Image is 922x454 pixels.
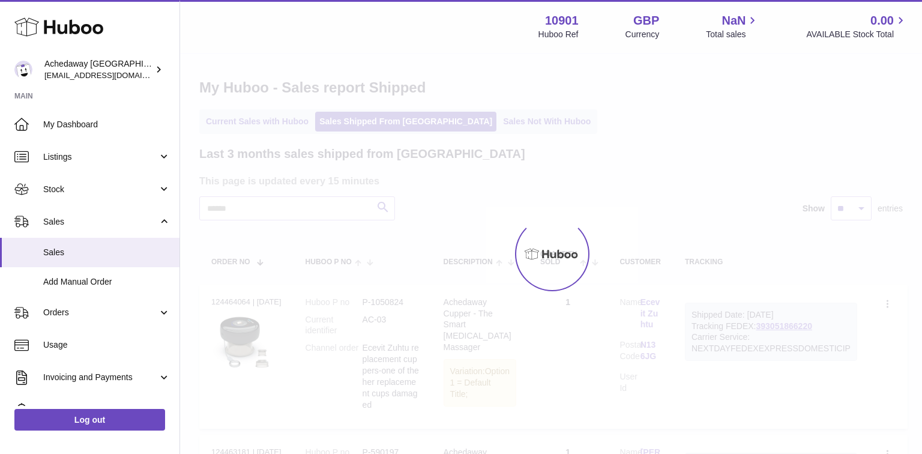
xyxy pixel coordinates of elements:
strong: 10901 [545,13,579,29]
span: NaN [722,13,746,29]
span: Invoicing and Payments [43,372,158,383]
img: admin@newpb.co.uk [14,61,32,79]
span: Stock [43,184,158,195]
span: Total sales [706,29,759,40]
span: Cases [43,404,170,416]
div: Huboo Ref [538,29,579,40]
span: Sales [43,247,170,258]
div: Achedaway [GEOGRAPHIC_DATA] [44,58,152,81]
div: Currency [625,29,660,40]
span: AVAILABLE Stock Total [806,29,908,40]
span: [EMAIL_ADDRESS][DOMAIN_NAME] [44,70,176,80]
span: Usage [43,339,170,351]
strong: GBP [633,13,659,29]
span: Orders [43,307,158,318]
span: Sales [43,216,158,228]
span: My Dashboard [43,119,170,130]
span: Listings [43,151,158,163]
a: Log out [14,409,165,431]
span: 0.00 [870,13,894,29]
a: 0.00 AVAILABLE Stock Total [806,13,908,40]
span: Add Manual Order [43,276,170,288]
a: NaN Total sales [706,13,759,40]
